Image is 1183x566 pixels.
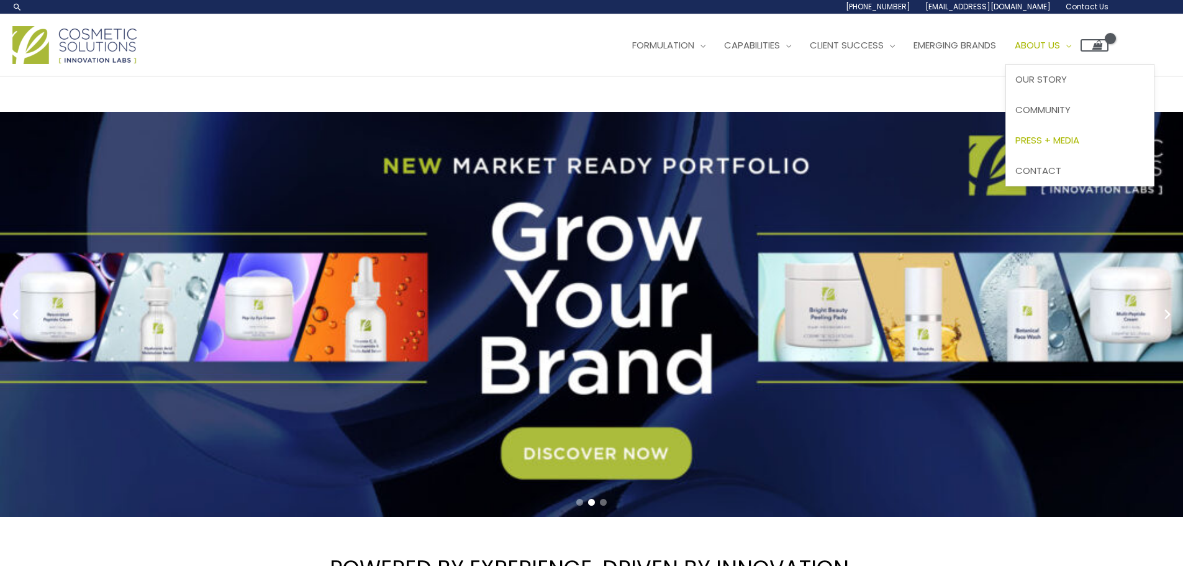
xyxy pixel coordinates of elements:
a: Client Success [800,27,904,64]
span: Contact [1015,164,1061,177]
a: About Us [1005,27,1081,64]
span: Press + Media [1015,134,1079,147]
img: Cosmetic Solutions Logo [12,26,137,64]
a: Press + Media [1006,125,1154,155]
span: Go to slide 1 [576,499,583,506]
a: Formulation [623,27,715,64]
span: Go to slide 3 [600,499,607,506]
a: Capabilities [715,27,800,64]
span: Community [1015,103,1071,116]
span: Contact Us [1066,1,1108,12]
a: Community [1006,95,1154,126]
span: [PHONE_NUMBER] [846,1,910,12]
span: Client Success [810,39,884,52]
a: View Shopping Cart, empty [1081,39,1108,52]
span: About Us [1015,39,1060,52]
a: Contact [1006,155,1154,186]
a: Our Story [1006,65,1154,95]
span: Capabilities [724,39,780,52]
button: Previous slide [6,305,25,324]
span: Go to slide 2 [588,499,595,506]
a: Search icon link [12,2,22,12]
span: Our Story [1015,73,1067,86]
span: Formulation [632,39,694,52]
a: Emerging Brands [904,27,1005,64]
nav: Site Navigation [614,27,1108,64]
span: [EMAIL_ADDRESS][DOMAIN_NAME] [925,1,1051,12]
button: Next slide [1158,305,1177,324]
span: Emerging Brands [913,39,996,52]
